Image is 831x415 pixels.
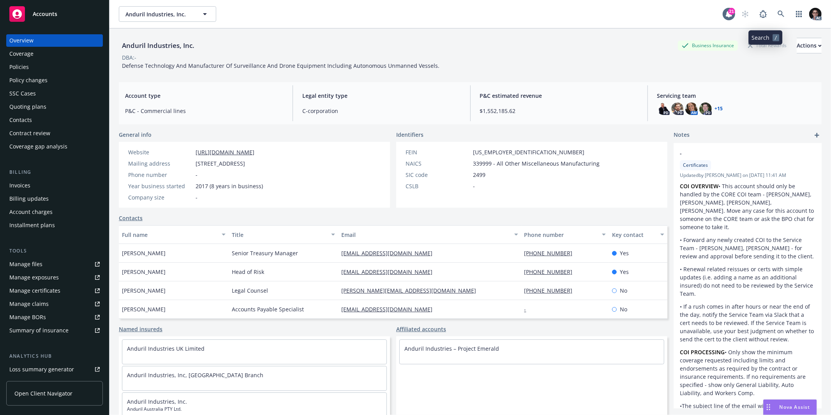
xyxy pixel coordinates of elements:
button: Full name [119,225,229,244]
span: [US_EMPLOYER_IDENTIFICATION_NUMBER] [473,148,584,156]
span: Anduril Australia PTY Ltd. [127,406,382,413]
a: Report a Bug [755,6,771,22]
a: Start snowing [737,6,753,22]
span: 339999 - All Other Miscellaneous Manufacturing [473,159,600,168]
span: Servicing team [657,92,815,100]
span: - [473,182,475,190]
div: Drag to move [764,400,773,415]
img: photo [699,102,712,115]
span: - [680,149,795,157]
a: Manage BORs [6,311,103,323]
a: Anduril Industries, Inc, [GEOGRAPHIC_DATA] Branch [127,371,263,379]
a: [PHONE_NUMBER] [524,287,579,294]
a: Summary of insurance [6,324,103,337]
a: Account charges [6,206,103,218]
div: Manage certificates [9,284,60,297]
a: [PHONE_NUMBER] [524,249,579,257]
div: Anduril Industries, Inc. [119,41,198,51]
a: Anduril Industries – Project Emerald [404,345,499,352]
div: Manage files [9,258,42,270]
a: Contacts [119,214,143,222]
img: photo [671,102,684,115]
span: Notes [674,131,690,140]
div: Total Rewards [744,41,790,50]
a: Manage certificates [6,284,103,297]
div: CSLB [406,182,470,190]
a: Invoices [6,179,103,192]
div: Phone number [128,171,192,179]
div: Coverage gap analysis [9,140,67,153]
button: Key contact [609,225,667,244]
span: P&C - Commercial lines [125,107,283,115]
span: Nova Assist [780,404,810,410]
a: Named insureds [119,325,162,333]
span: Account type [125,92,283,100]
div: Contacts [9,114,32,126]
a: Coverage gap analysis [6,140,103,153]
div: Email [341,231,509,239]
div: Company size [128,193,192,201]
span: - [196,171,198,179]
div: Mailing address [128,159,192,168]
div: Account charges [9,206,53,218]
span: - [196,193,198,201]
a: - [524,306,533,313]
div: Phone number [524,231,597,239]
div: Business Insurance [678,41,738,50]
a: Contract review [6,127,103,140]
span: 2017 (8 years in business) [196,182,263,190]
strong: COI OVERVIEW [680,182,718,190]
a: Manage files [6,258,103,270]
div: Installment plans [9,219,55,231]
span: Head of Risk [232,268,264,276]
a: Installment plans [6,219,103,231]
a: add [812,131,822,140]
div: Manage exposures [9,271,59,284]
span: Accounts [33,11,57,17]
a: [URL][DOMAIN_NAME] [196,148,254,156]
span: [PERSON_NAME] [122,305,166,313]
div: Coverage [9,48,34,60]
div: Overview [9,34,34,47]
div: Key contact [612,231,656,239]
span: Yes [620,249,629,257]
p: • This account should only be handled by the CORE COI team - [PERSON_NAME], [PERSON_NAME], [PERSO... [680,182,815,231]
span: [PERSON_NAME] [122,286,166,295]
p: • Only show the minimum coverage requested including limits and endorsements as required by the c... [680,348,815,397]
p: •The subject line of the email will be either: [680,402,815,410]
span: General info [119,131,152,139]
div: Analytics hub [6,352,103,360]
div: Manage BORs [9,311,46,323]
span: Accounts Payable Specialist [232,305,304,313]
p: • Renewal related reissues or certs with simple updates (i.e. adding a name as an additional insu... [680,265,815,298]
span: [STREET_ADDRESS] [196,159,245,168]
span: $1,552,185.62 [480,107,638,115]
a: Manage exposures [6,271,103,284]
div: Quoting plans [9,101,46,113]
a: [EMAIL_ADDRESS][DOMAIN_NAME] [341,268,439,275]
a: Loss summary generator [6,363,103,376]
span: Identifiers [396,131,423,139]
div: Year business started [128,182,192,190]
div: Loss summary generator [9,363,74,376]
div: Policy changes [9,74,48,87]
a: Contacts [6,114,103,126]
div: Invoices [9,179,30,192]
div: Website [128,148,192,156]
a: Policies [6,61,103,73]
span: Certificates [683,162,708,169]
span: Open Client Navigator [14,389,72,397]
div: Billing updates [9,192,49,205]
button: Title [229,225,339,244]
span: [PERSON_NAME] [122,268,166,276]
span: Anduril Industries, Inc. [125,10,193,18]
a: Quoting plans [6,101,103,113]
div: Actions [797,38,822,53]
a: Manage claims [6,298,103,310]
a: Accounts [6,3,103,25]
a: Search [773,6,789,22]
button: Nova Assist [763,399,817,415]
a: Switch app [791,6,807,22]
button: Phone number [521,225,609,244]
p: • If a rush comes in after hours or near the end of the day, notify the Service Team via Slack th... [680,302,815,343]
